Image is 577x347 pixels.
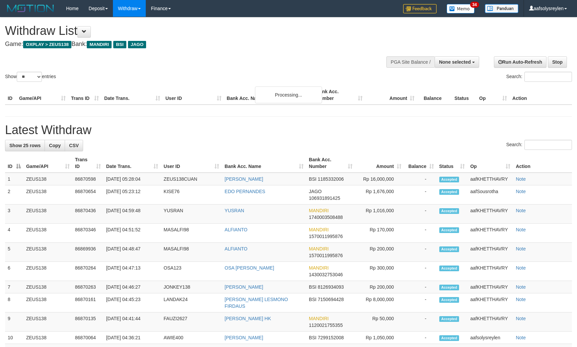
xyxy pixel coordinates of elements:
h1: Withdraw List [5,24,378,38]
td: Rp 200,000 [355,281,404,293]
td: KISE76 [161,185,222,205]
td: ZEUS138 [23,293,72,312]
td: OSA123 [161,262,222,281]
th: Bank Acc. Number [313,85,365,105]
td: aafsolysreylen [467,332,513,344]
td: - [404,185,437,205]
th: ID: activate to sort column descending [5,154,23,173]
span: Copy [49,143,61,148]
span: MANDIRI [87,41,112,48]
td: aafKHETTHAVRY [467,262,513,281]
a: Show 25 rows [5,140,45,151]
a: OSA [PERSON_NAME] [225,265,274,271]
td: Rp 1,016,000 [355,205,404,224]
td: ZEUS138 [23,281,72,293]
td: 5 [5,243,23,262]
td: [DATE] 04:47:13 [104,262,161,281]
select: Showentries [17,72,42,82]
a: Note [516,316,526,321]
td: [DATE] 04:46:27 [104,281,161,293]
span: Copy 1430032753046 to clipboard [309,272,343,277]
td: - [404,332,437,344]
span: 34 [470,2,479,8]
td: - [404,173,437,185]
a: Note [516,246,526,251]
th: User ID [163,85,224,105]
a: [PERSON_NAME] [225,335,263,340]
span: MANDIRI [309,246,329,251]
a: ALFIANTO [225,246,247,251]
td: 86870135 [72,312,104,332]
a: Note [516,335,526,340]
a: Run Auto-Refresh [494,56,547,68]
span: BSI [113,41,126,48]
a: Note [516,227,526,232]
span: Accepted [439,246,459,252]
th: Op: activate to sort column ascending [467,154,513,173]
td: 86870654 [72,185,104,205]
h1: Latest Withdraw [5,123,572,137]
td: aafKHETTHAVRY [467,243,513,262]
th: ID [5,85,16,105]
td: - [404,293,437,312]
a: [PERSON_NAME] HK [225,316,271,321]
th: Action [513,154,572,173]
a: CSV [65,140,83,151]
td: - [404,262,437,281]
span: MANDIRI [309,316,329,321]
td: [DATE] 05:28:04 [104,173,161,185]
td: aafKHETTHAVRY [467,312,513,332]
th: Bank Acc. Name: activate to sort column ascending [222,154,306,173]
span: Copy 1185332006 to clipboard [318,176,344,182]
td: Rp 1,050,000 [355,332,404,344]
td: 86870264 [72,262,104,281]
th: Action [510,85,572,105]
img: Button%20Memo.svg [447,4,475,13]
td: ZEUS138 [23,243,72,262]
a: [PERSON_NAME] [225,284,263,290]
th: User ID: activate to sort column ascending [161,154,222,173]
td: 6 [5,262,23,281]
span: JAGO [309,189,322,194]
td: 86870161 [72,293,104,312]
td: aafKHETTHAVRY [467,224,513,243]
td: 1 [5,173,23,185]
div: Processing... [255,86,322,103]
th: Status [452,85,476,105]
span: Copy 7299152008 to clipboard [318,335,344,340]
img: panduan.png [485,4,518,13]
span: Accepted [439,189,459,195]
span: Accepted [439,208,459,214]
td: AWIE400 [161,332,222,344]
td: FAUZI2627 [161,312,222,332]
span: Accepted [439,227,459,233]
td: [DATE] 04:51:52 [104,224,161,243]
td: [DATE] 04:48:47 [104,243,161,262]
span: Accepted [439,335,459,341]
td: [DATE] 04:36:21 [104,332,161,344]
td: Rp 170,000 [355,224,404,243]
a: Note [516,176,526,182]
span: Copy 106931891425 to clipboard [309,195,340,201]
th: Amount: activate to sort column ascending [355,154,404,173]
span: Accepted [439,177,459,182]
td: aafKHETTHAVRY [467,281,513,293]
td: 9 [5,312,23,332]
th: Trans ID: activate to sort column ascending [72,154,104,173]
td: ZEUS138 [23,185,72,205]
a: EDO PERNANDES [225,189,265,194]
span: Copy 1570011995876 to clipboard [309,253,343,258]
td: 86870436 [72,205,104,224]
span: Show 25 rows [9,143,41,148]
td: ZEUS138 [23,173,72,185]
td: ZEUS138 [23,205,72,224]
label: Show entries [5,72,56,82]
th: Bank Acc. Name [224,85,314,105]
span: CSV [69,143,79,148]
td: ZEUS138 [23,312,72,332]
td: 86870263 [72,281,104,293]
span: MANDIRI [309,227,329,232]
a: Note [516,284,526,290]
td: JONKEY138 [161,281,222,293]
a: Stop [548,56,567,68]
